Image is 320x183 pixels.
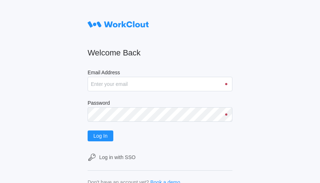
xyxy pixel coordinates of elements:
span: Log In [93,133,108,138]
input: Enter your email [88,77,232,91]
button: Log In [88,130,113,141]
a: Log in with SSO [88,153,232,162]
h2: Welcome Back [88,48,232,58]
div: Log in with SSO [99,154,135,160]
label: Password [88,100,232,107]
label: Email Address [88,70,232,77]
